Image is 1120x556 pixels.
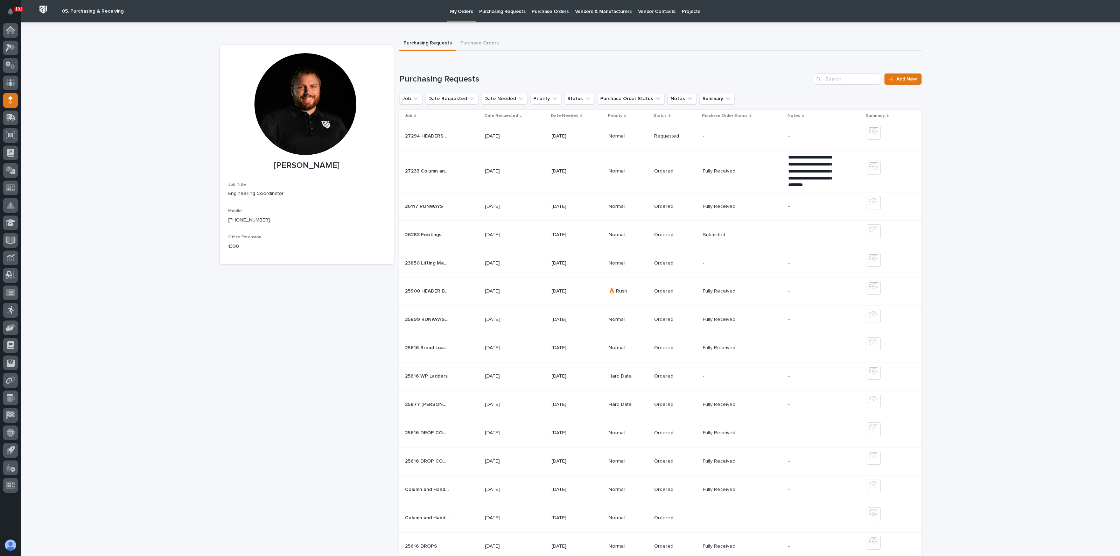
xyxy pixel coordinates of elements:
[609,543,649,549] p: Normal
[530,93,561,104] button: Priority
[654,204,697,210] p: Ordered
[399,93,422,104] button: Job
[788,458,832,464] p: -
[399,305,922,334] tr: 25899 RUNWAYS AND COLUMNS25899 RUNWAYS AND COLUMNS [DATE][DATE]NormalOrderedFully ReceivedFully R...
[551,112,579,120] p: Date Needed
[654,133,697,139] p: Requested
[654,345,697,351] p: Ordered
[654,373,697,379] p: Ordered
[608,112,622,120] p: Priority
[552,345,595,351] p: [DATE]
[399,150,922,192] tr: 27233 Column and [PERSON_NAME]27233 Column and [PERSON_NAME] [DATE][DATE]NormalOrderedFully Recei...
[405,542,439,549] p: 25616 DROPS
[609,345,649,351] p: Normal
[703,202,737,210] p: Fully Received
[896,77,917,82] span: Add New
[703,429,737,436] p: Fully Received
[62,8,124,14] h2: 05. Purchasing & Receiving
[609,373,649,379] p: Hard Date
[405,429,450,436] p: 25616 DROP CONNECTIONS
[703,231,727,238] p: Submitted
[485,430,529,436] p: [DATE]
[484,112,518,120] p: Date Requested
[9,8,18,20] div: Notifications101
[399,334,922,362] tr: 25616 Bread Loaves25616 Bread Loaves [DATE][DATE]NormalOrderedFully ReceivedFully Received -
[405,112,412,120] p: Job
[552,232,595,238] p: [DATE]
[552,133,595,139] p: [DATE]
[703,542,737,549] p: Fully Received
[552,543,595,549] p: [DATE]
[552,288,595,294] p: [DATE]
[788,288,832,294] p: -
[609,133,649,139] p: Normal
[703,400,737,408] p: Fully Received
[485,232,529,238] p: [DATE]
[405,514,450,521] p: Column and Handrails
[228,218,270,223] a: [PHONE_NUMBER]
[703,457,737,464] p: Fully Received
[703,287,737,294] p: Fully Received
[399,122,922,150] tr: 27294 HEADERS AND FP EXTENSION27294 HEADERS AND FP EXTENSION [DATE][DATE]NormalRequested-- -
[564,93,594,104] button: Status
[485,458,529,464] p: [DATE]
[552,458,595,464] p: [DATE]
[788,345,832,351] p: -
[703,344,737,351] p: Fully Received
[485,543,529,549] p: [DATE]
[3,538,18,553] button: users-avatar
[787,112,800,120] p: Notes
[609,515,649,521] p: Normal
[788,515,832,521] p: -
[609,317,649,323] p: Normal
[788,232,832,238] p: -
[456,36,503,51] button: Purchase Orders
[485,373,529,379] p: [DATE]
[485,515,529,521] p: [DATE]
[703,132,706,139] p: -
[399,192,922,220] tr: 26117 RUNWAYS26117 RUNWAYS [DATE][DATE]NormalOrderedFully ReceivedFully Received -
[481,93,527,104] button: Date Needed
[609,458,649,464] p: Normal
[485,168,529,174] p: [DATE]
[405,485,450,493] p: Column and Handrails
[702,112,748,120] p: Purchase Order Status
[788,204,832,210] p: -
[228,243,385,250] p: 1390
[788,317,832,323] p: -
[37,3,50,16] img: Workspace Logo
[667,93,696,104] button: Notes
[597,93,665,104] button: Purchase Order Status
[703,315,737,323] p: Fully Received
[228,235,261,239] span: Office Extension
[485,402,529,408] p: [DATE]
[654,288,697,294] p: Ordered
[654,317,697,323] p: Ordered
[699,93,735,104] button: Summary
[485,345,529,351] p: [DATE]
[609,402,649,408] p: Hard Date
[552,168,595,174] p: [DATE]
[552,373,595,379] p: [DATE]
[814,73,880,85] div: Search
[405,202,444,210] p: 26117 RUNWAYS
[609,204,649,210] p: Normal
[228,183,246,187] span: Job Title
[485,133,529,139] p: [DATE]
[399,36,456,51] button: Purchasing Requests
[609,487,649,493] p: Normal
[609,260,649,266] p: Normal
[654,487,697,493] p: Ordered
[788,373,832,379] p: -
[703,167,737,174] p: Fully Received
[552,487,595,493] p: [DATE]
[884,73,921,85] a: Add New
[653,112,667,120] p: Status
[485,288,529,294] p: [DATE]
[399,476,922,504] tr: Column and HandrailsColumn and Handrails [DATE][DATE]NormalOrderedFully ReceivedFully Received -
[405,372,449,379] p: 25616 WP Ladders
[654,458,697,464] p: Ordered
[405,259,450,266] p: 23850 Lifting Magnet Spreader Bar
[405,400,450,408] p: 25877 [PERSON_NAME]
[399,504,922,532] tr: Column and HandrailsColumn and Handrails [DATE][DATE]NormalOrdered-- -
